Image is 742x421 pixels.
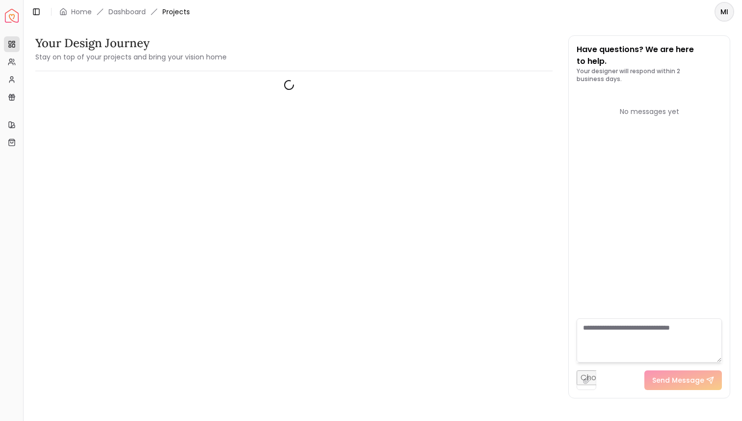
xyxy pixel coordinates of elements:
[71,7,92,17] a: Home
[35,35,227,51] h3: Your Design Journey
[577,107,722,116] div: No messages yet
[162,7,190,17] span: Projects
[108,7,146,17] a: Dashboard
[35,52,227,62] small: Stay on top of your projects and bring your vision home
[715,2,734,22] button: MI
[715,3,733,21] span: MI
[59,7,190,17] nav: breadcrumb
[5,9,19,23] img: Spacejoy Logo
[5,9,19,23] a: Spacejoy
[577,44,722,67] p: Have questions? We are here to help.
[577,67,722,83] p: Your designer will respond within 2 business days.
